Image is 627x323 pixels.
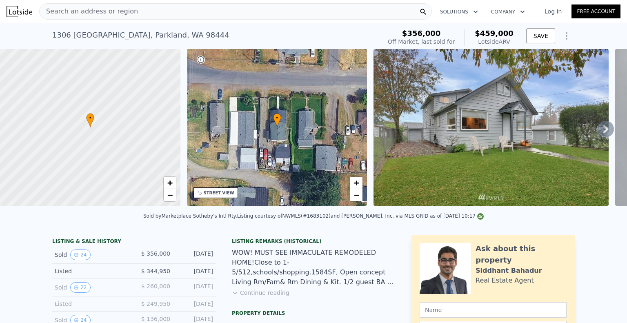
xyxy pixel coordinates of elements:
[485,4,531,19] button: Company
[141,250,170,257] span: $ 356,000
[141,316,170,322] span: $ 136,000
[273,113,281,127] div: •
[477,213,484,220] img: NWMLS Logo
[237,213,484,219] div: Listing courtesy of NWMLS (#1683102) and [PERSON_NAME], Inc. via MLS GRID as of [DATE] 10:17
[167,190,172,200] span: −
[571,4,620,18] a: Free Account
[273,114,281,122] span: •
[55,267,127,275] div: Listed
[177,282,213,293] div: [DATE]
[167,178,172,188] span: +
[232,248,395,287] div: WOW! MUST SEE IMMACULATE REMODELED HOME!Close to 1-5/512,schools/shopping.1584SF, Open concept Li...
[141,268,170,274] span: $ 344,950
[420,302,567,318] input: Name
[141,301,170,307] span: $ 249,950
[55,300,127,308] div: Listed
[164,189,176,201] a: Zoom out
[232,310,395,316] div: Property details
[177,300,213,308] div: [DATE]
[402,29,441,38] span: $356,000
[204,190,234,196] div: STREET VIEW
[475,29,514,38] span: $459,000
[388,38,455,46] div: Off Market, last sold for
[476,276,534,285] div: Real Estate Agent
[177,249,213,260] div: [DATE]
[143,213,237,219] div: Sold by Marketplace Sotheby's Intl Rty .
[535,7,571,16] a: Log In
[86,114,94,122] span: •
[86,113,94,127] div: •
[374,49,609,206] img: Sale: 125543929 Parcel: 100701948
[558,28,575,44] button: Show Options
[141,283,170,290] span: $ 260,000
[55,249,127,260] div: Sold
[527,29,555,43] button: SAVE
[354,190,359,200] span: −
[350,189,362,201] a: Zoom out
[70,282,90,293] button: View historical data
[232,238,395,245] div: Listing Remarks (Historical)
[52,238,216,246] div: LISTING & SALE HISTORY
[476,243,567,266] div: Ask about this property
[70,249,90,260] button: View historical data
[232,289,289,297] button: Continue reading
[475,38,514,46] div: Lotside ARV
[164,177,176,189] a: Zoom in
[40,7,138,16] span: Search an address or region
[177,267,213,275] div: [DATE]
[52,29,229,41] div: 1306 [GEOGRAPHIC_DATA] , Parkland , WA 98444
[350,177,362,189] a: Zoom in
[476,266,542,276] div: Siddhant Bahadur
[354,178,359,188] span: +
[7,6,32,17] img: Lotside
[434,4,485,19] button: Solutions
[55,282,127,293] div: Sold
